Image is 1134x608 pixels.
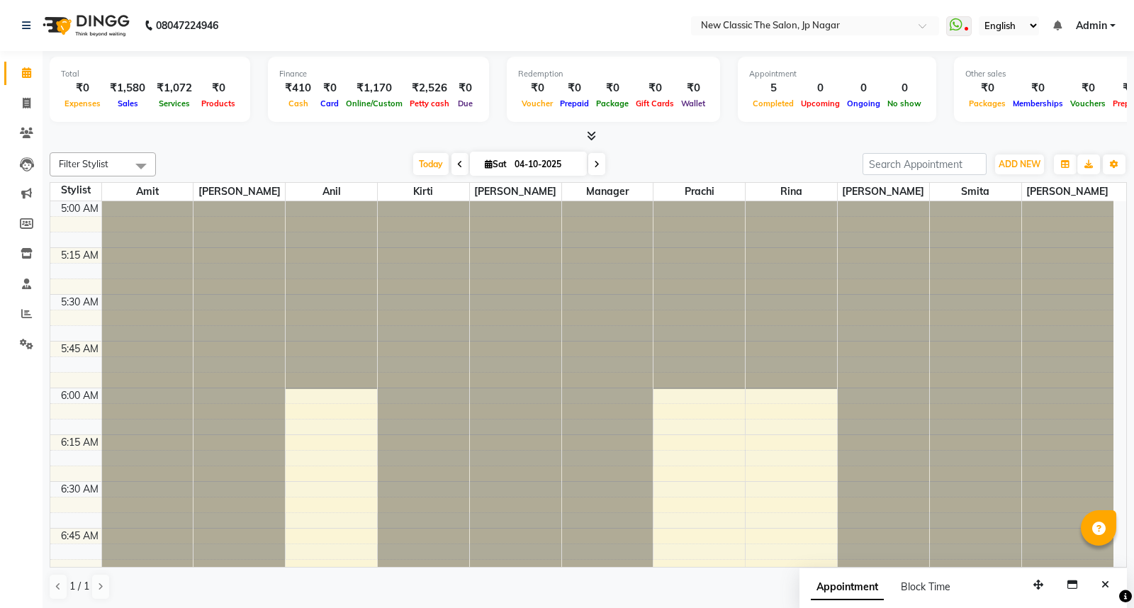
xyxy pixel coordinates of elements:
div: 5:30 AM [58,295,101,310]
div: 5 [749,80,797,96]
div: 5:15 AM [58,248,101,263]
span: Online/Custom [342,98,406,108]
div: 5:45 AM [58,342,101,356]
span: Expenses [61,98,104,108]
span: Voucher [518,98,556,108]
span: Card [317,98,342,108]
div: Redemption [518,68,709,80]
span: Ongoing [843,98,884,108]
iframe: chat widget [1074,551,1120,594]
div: Stylist [50,183,101,198]
b: 08047224946 [156,6,218,45]
span: Prachi [653,183,745,201]
div: 0 [797,80,843,96]
span: Packages [965,98,1009,108]
div: 6:45 AM [58,529,101,544]
span: [PERSON_NAME] [1022,183,1113,201]
div: 0 [884,80,925,96]
div: ₹0 [556,80,593,96]
div: 0 [843,80,884,96]
span: ADD NEW [999,159,1040,169]
div: ₹2,526 [406,80,453,96]
button: ADD NEW [995,154,1044,174]
span: No show [884,98,925,108]
span: Appointment [811,575,884,600]
span: 1 / 1 [69,579,89,594]
div: 5:00 AM [58,201,101,216]
span: Block Time [901,580,950,593]
div: ₹0 [1009,80,1067,96]
div: ₹0 [61,80,104,96]
span: [PERSON_NAME] [470,183,561,201]
span: Package [593,98,632,108]
span: [PERSON_NAME] [193,183,285,201]
div: 6:15 AM [58,435,101,450]
span: Smita [930,183,1021,201]
div: ₹1,170 [342,80,406,96]
div: ₹0 [632,80,678,96]
div: ₹0 [317,80,342,96]
span: Prepaid [556,98,593,108]
span: Petty cash [406,98,453,108]
span: Today [413,153,449,175]
span: Manager [562,183,653,201]
div: Appointment [749,68,925,80]
div: ₹0 [518,80,556,96]
span: Cash [285,98,312,108]
span: Wallet [678,98,709,108]
span: Completed [749,98,797,108]
span: Anil [286,183,377,201]
span: Products [198,98,239,108]
span: Gift Cards [632,98,678,108]
span: Admin [1076,18,1107,33]
span: Upcoming [797,98,843,108]
span: [PERSON_NAME] [838,183,929,201]
div: ₹0 [453,80,478,96]
span: Sales [114,98,142,108]
div: Finance [279,68,478,80]
span: Vouchers [1067,98,1109,108]
input: Search Appointment [863,153,987,175]
div: ₹410 [279,80,317,96]
span: Kirti [378,183,469,201]
span: Rina [746,183,837,201]
div: Total [61,68,239,80]
span: Amit [102,183,193,201]
span: Services [155,98,193,108]
span: Filter Stylist [59,158,108,169]
div: ₹0 [965,80,1009,96]
div: ₹1,580 [104,80,151,96]
div: ₹0 [678,80,709,96]
span: Sat [481,159,510,169]
div: ₹0 [198,80,239,96]
img: logo [36,6,133,45]
input: 2025-10-04 [510,154,581,175]
div: ₹1,072 [151,80,198,96]
div: 6:00 AM [58,388,101,403]
div: ₹0 [1067,80,1109,96]
div: ₹0 [593,80,632,96]
span: Memberships [1009,98,1067,108]
span: Due [454,98,476,108]
div: 6:30 AM [58,482,101,497]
